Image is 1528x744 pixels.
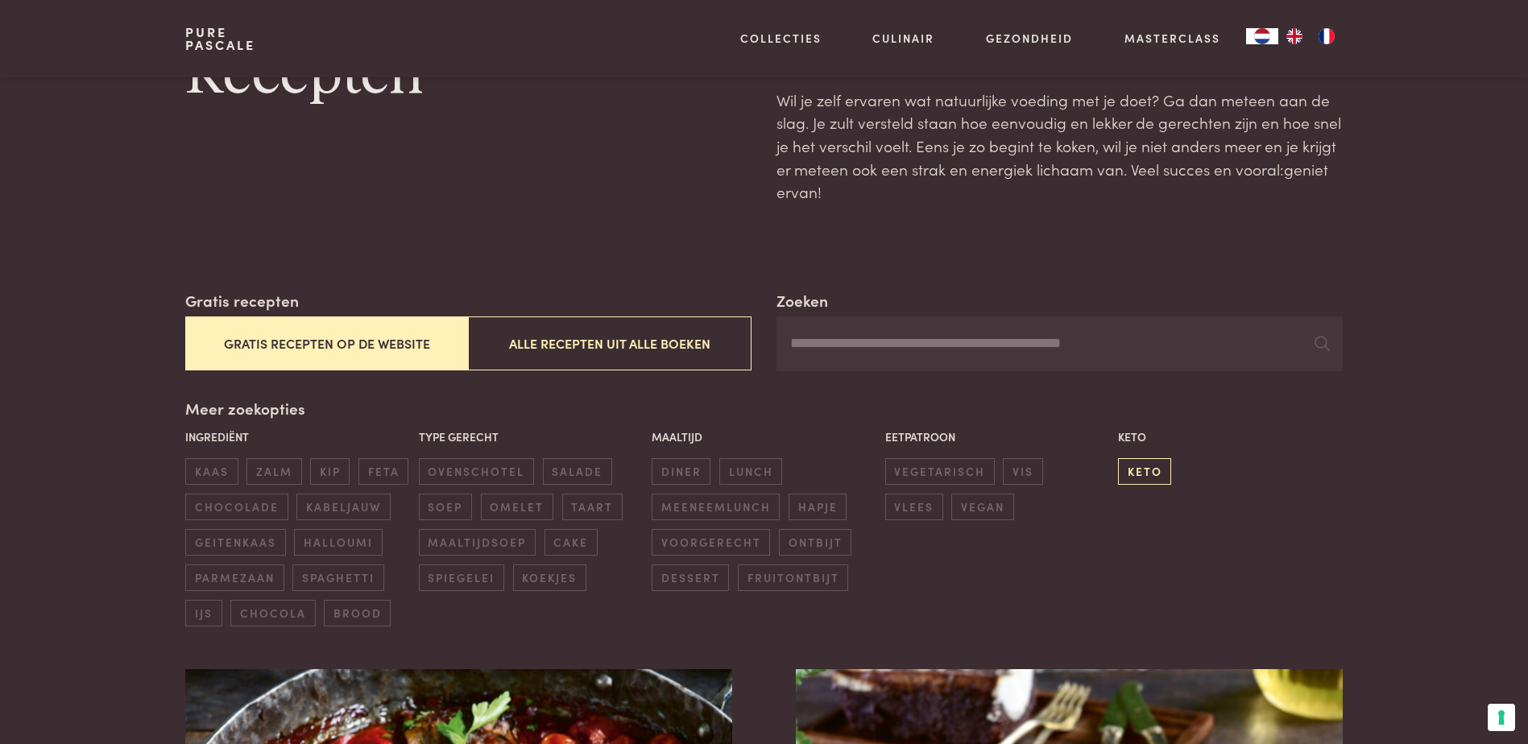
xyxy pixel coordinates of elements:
button: Gratis recepten op de website [185,316,468,370]
span: soep [419,494,472,520]
span: kaas [185,458,238,485]
span: omelet [481,494,553,520]
label: Gratis recepten [185,289,299,312]
p: Ingrediënt [185,428,410,445]
span: meeneemlunch [652,494,780,520]
a: Masterclass [1124,30,1220,47]
span: keto [1118,458,1171,485]
span: lunch [719,458,782,485]
span: zalm [246,458,301,485]
span: halloumi [294,529,382,556]
span: vegan [951,494,1013,520]
span: vis [1003,458,1042,485]
span: koekjes [513,564,586,591]
span: salade [543,458,612,485]
span: chocolade [185,494,288,520]
span: brood [324,600,391,626]
a: PurePascale [185,26,255,52]
span: ontbijt [779,529,851,556]
span: voorgerecht [652,529,770,556]
p: Keto [1118,428,1343,445]
a: Collecties [740,30,822,47]
span: hapje [789,494,847,520]
a: EN [1278,28,1311,44]
a: Culinair [872,30,934,47]
span: feta [358,458,408,485]
span: geitenkaas [185,529,285,556]
span: spaghetti [292,564,383,591]
span: cake [545,529,598,556]
ul: Language list [1278,28,1343,44]
p: Maaltijd [652,428,876,445]
span: fruitontbijt [738,564,848,591]
span: vlees [885,494,943,520]
button: Alle recepten uit alle boeken [468,316,751,370]
span: kabeljauw [296,494,390,520]
span: ijs [185,600,222,626]
p: Wil je zelf ervaren wat natuurlijke voeding met je doet? Ga dan meteen aan de slag. Je zult verst... [776,89,1342,204]
span: chocola [230,600,315,626]
aside: Language selected: Nederlands [1246,28,1343,44]
span: taart [562,494,623,520]
a: NL [1246,28,1278,44]
button: Uw voorkeuren voor toestemming voor trackingtechnologieën [1488,704,1515,731]
span: diner [652,458,710,485]
p: Eetpatroon [885,428,1110,445]
a: Gezondheid [986,30,1073,47]
span: parmezaan [185,564,284,591]
a: FR [1311,28,1343,44]
span: kip [310,458,350,485]
label: Zoeken [776,289,828,312]
span: ovenschotel [419,458,534,485]
span: dessert [652,564,729,591]
div: Language [1246,28,1278,44]
span: maaltijdsoep [419,529,536,556]
p: Type gerecht [419,428,644,445]
span: vegetarisch [885,458,995,485]
span: spiegelei [419,564,504,591]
